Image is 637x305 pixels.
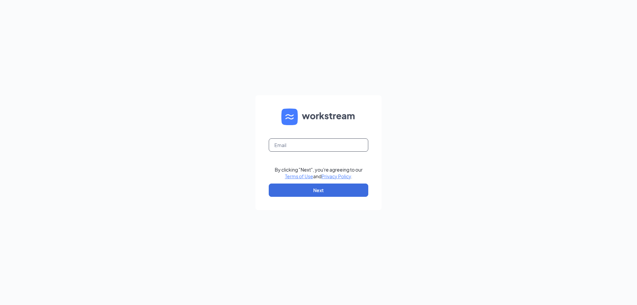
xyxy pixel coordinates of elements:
a: Terms of Use [285,173,313,179]
a: Privacy Policy [321,173,351,179]
div: By clicking "Next", you're agreeing to our and . [275,166,363,180]
img: WS logo and Workstream text [281,109,356,125]
button: Next [269,184,368,197]
input: Email [269,138,368,152]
